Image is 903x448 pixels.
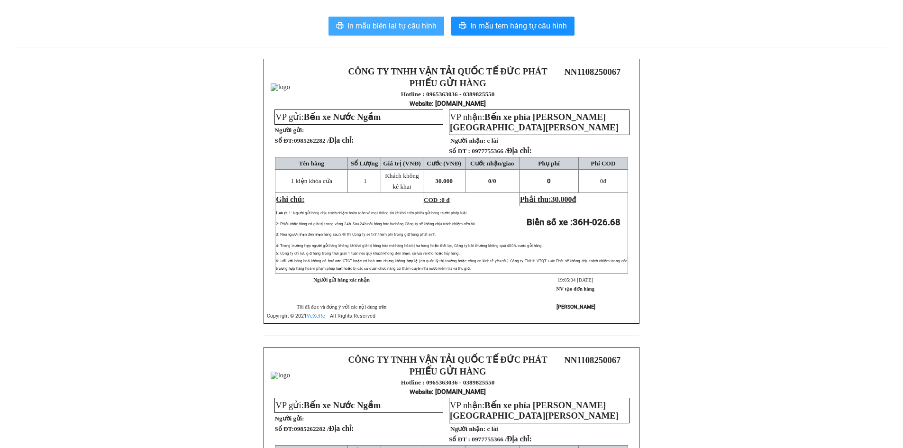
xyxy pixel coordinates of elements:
span: 0985262282 / [294,425,354,432]
img: logo [271,83,290,91]
span: Địa chỉ: [507,435,532,443]
span: 0977755366 / [472,436,532,443]
span: 1 [364,177,367,184]
img: qr-code [578,79,607,107]
span: In mẫu biên lai tự cấu hình [347,20,437,32]
span: 2: Phiếu nhận hàng có giá trị trong vòng 24h. Sau 24h nếu hàng hóa hư hỏng Công ty sẽ không chịu ... [276,222,475,226]
span: VP gửi: [275,400,381,410]
span: Bến xe phía [PERSON_NAME][GEOGRAPHIC_DATA][PERSON_NAME] [450,112,619,132]
strong: : [DOMAIN_NAME] [410,100,486,107]
span: Địa chỉ: [329,424,354,432]
span: đ [572,195,576,203]
a: VeXeRe [307,313,325,319]
strong: CÔNG TY TNHH VẬN TẢI QUỐC TẾ ĐỨC PHÁT [348,66,547,76]
span: Copyright © 2021 – All Rights Reserved [267,313,375,319]
strong: Số ĐT: [274,137,354,144]
span: Giá trị (VNĐ) [383,160,421,167]
img: logo [271,372,290,379]
button: printerIn mẫu biên lai tự cấu hình [328,17,444,36]
span: Bến xe phía [PERSON_NAME][GEOGRAPHIC_DATA][PERSON_NAME] [450,400,619,421]
span: 3: Nếu người nhận đến nhận hàng sau 24h thì Công ty sẽ tính thêm phí trông giữ hàng phát sinh. [276,232,436,237]
span: COD : [424,196,450,203]
span: 0977755366 / [472,147,532,155]
strong: Người gửi: [274,415,304,422]
strong: Số ĐT : [449,436,470,443]
strong: PHIẾU GỬI HÀNG [410,78,486,88]
strong: NV tạo đơn hàng [556,286,594,292]
span: Bến xe Nước Ngầm [304,112,381,122]
span: printer [459,22,466,31]
span: Phụ phí [538,160,559,167]
span: Ghi chú: [276,195,304,203]
strong: CÔNG TY TNHH VẬN TẢI QUỐC TẾ ĐỨC PHÁT [348,355,547,365]
span: VP nhận: [450,400,619,421]
span: 0/ [488,177,496,184]
span: Phải thu: [520,195,576,203]
span: Phí COD [591,160,615,167]
strong: Biển số xe : [527,217,620,228]
img: qr-code [578,367,607,395]
span: VP nhận: [450,112,619,132]
span: NN1108250067 [564,67,620,77]
span: VP gửi: [275,112,381,122]
span: 1: Người gửi hàng chịu trách nhiệm hoàn toàn về mọi thông tin kê khai trên phiếu gửi hàng trước p... [289,211,468,215]
strong: Số ĐT: [274,425,354,432]
span: 5: Công ty chỉ lưu giữ hàng trong thời gian 1 tuần nếu quý khách không đến nhận, sẽ lưu về kho ho... [276,251,459,256]
strong: : [DOMAIN_NAME] [410,388,486,395]
span: 0 [547,177,551,184]
span: Tên hàng [299,160,324,167]
span: 36H-026.68 [573,217,620,228]
span: 0 đ [441,196,449,203]
span: đ [600,177,606,184]
strong: [PERSON_NAME] [556,304,595,310]
span: In mẫu tem hàng tự cấu hình [470,20,567,32]
span: 6: Đối với hàng hoá không có hoá đơn GTGT hoặc có hoá đơn nhưng không hợp lệ (do quản lý thị trườ... [276,259,627,271]
span: Cước (VNĐ) [427,160,461,167]
span: 0 [493,177,496,184]
span: Website [410,100,432,107]
span: Website [410,388,432,395]
span: NN1108250067 [564,355,620,365]
strong: Hotline : 0965363036 - 0389825550 [401,91,495,98]
span: Số Lượng [351,160,378,167]
button: printerIn mẫu tem hàng tự cấu hình [451,17,575,36]
span: c lài [487,137,498,144]
span: Địa chỉ: [329,136,354,144]
span: 30.000 [435,177,453,184]
span: 4: Trong trường hợp người gửi hàng không kê khai giá trị hàng hóa mà hàng hóa bị hư hỏng hoặc thấ... [276,244,543,248]
span: 30.000 [551,195,572,203]
span: Bến xe Nước Ngầm [304,400,381,410]
span: c lài [487,425,498,432]
strong: PHIẾU GỬI HÀNG [410,366,486,376]
span: 0985262282 / [294,137,354,144]
span: Tôi đã đọc và đồng ý với các nội dung trên [297,304,387,310]
span: 1 kiện khóa cửa [291,177,332,184]
strong: Người gửi: [274,127,304,134]
strong: Người nhận: [450,425,485,432]
strong: Người nhận: [450,137,485,144]
span: Địa chỉ: [507,146,532,155]
span: Lưu ý: [276,211,287,215]
span: 19:05:04 [DATE] [557,277,593,283]
span: printer [336,22,344,31]
span: 0 [600,177,603,184]
span: Cước nhận/giao [470,160,514,167]
strong: Số ĐT : [449,147,470,155]
span: Khách không kê khai [385,172,419,190]
strong: Người gửi hàng xác nhận [313,277,370,283]
strong: Hotline : 0965363036 - 0389825550 [401,379,495,386]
